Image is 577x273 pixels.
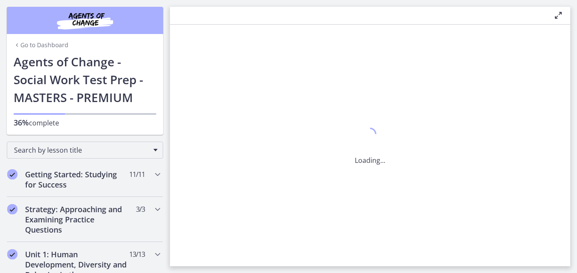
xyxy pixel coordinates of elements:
a: Go to Dashboard [14,41,68,49]
span: 13 / 13 [129,249,145,259]
span: 3 / 3 [136,204,145,214]
span: Search by lesson title [14,145,149,155]
i: Completed [7,249,17,259]
p: Loading... [355,155,385,165]
h1: Agents of Change - Social Work Test Prep - MASTERS - PREMIUM [14,53,156,106]
img: Agents of Change [34,10,136,31]
span: 36% [14,117,29,128]
h2: Getting Started: Studying for Success [25,169,129,190]
i: Completed [7,169,17,179]
i: Completed [7,204,17,214]
div: 1 [355,125,385,145]
h2: Strategy: Approaching and Examining Practice Questions [25,204,129,235]
div: Search by lesson title [7,142,163,159]
span: 11 / 11 [129,169,145,179]
p: complete [14,117,156,128]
